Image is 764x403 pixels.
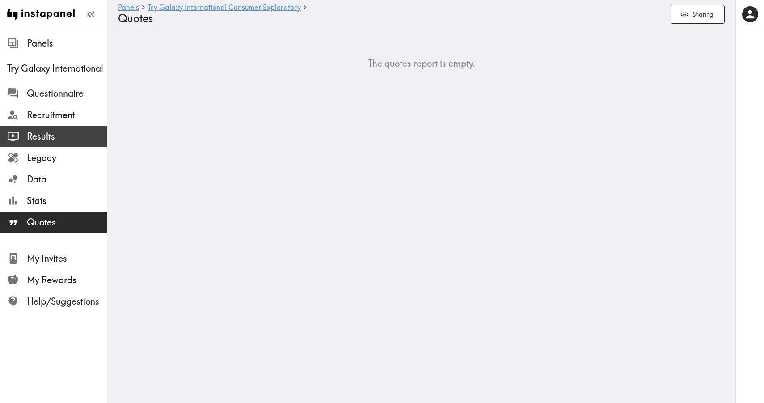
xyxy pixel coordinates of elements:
span: Results [27,130,107,143]
span: Panels [27,37,107,50]
span: My Invites [27,252,107,265]
a: Try Galaxy International Consumer Exploratory [148,4,301,12]
span: Questionnaire [27,87,107,100]
span: Stats [27,195,107,207]
span: Legacy [27,152,107,164]
h4: Quotes [118,12,663,25]
span: Recruitment [27,109,107,121]
span: My Rewards [27,274,107,286]
span: Help/Suggestions [27,295,107,308]
span: Quotes [27,216,107,229]
button: Sharing [671,5,725,24]
h5: The quotes report is empty. [107,57,735,70]
span: Data [27,173,107,186]
a: Panels [118,4,139,12]
span: Try Galaxy International Consumer Exploratory [7,62,107,75]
